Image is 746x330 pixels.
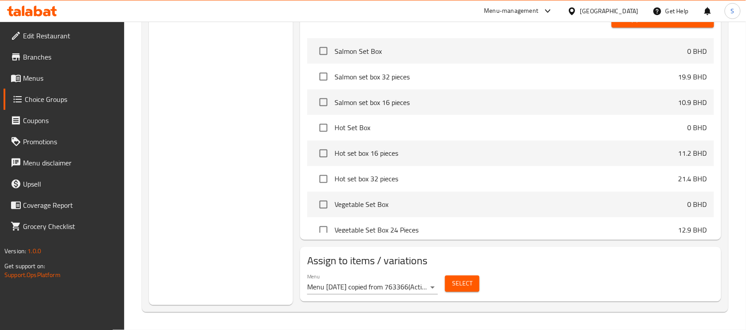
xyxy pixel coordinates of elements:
span: 1.0.0 [27,245,41,257]
span: S [731,6,735,16]
span: Salmon set box 32 pieces [335,71,678,82]
button: Select [445,276,480,292]
p: 11.2 BHD [678,148,707,159]
p: 0 BHD [688,46,707,56]
span: Add (0) items to choice group [619,14,707,25]
span: Select choice [314,93,333,112]
div: Menu [DATE] copied from 763366(Active) [307,281,438,295]
span: Select choice [314,221,333,240]
span: Menus [23,73,118,83]
span: Select choice [314,119,333,137]
span: Select choice [314,195,333,214]
span: Select choice [314,67,333,86]
span: Select choice [314,144,333,163]
p: 0 BHD [688,199,707,210]
span: Hot Set Box [335,123,688,133]
span: Grocery Checklist [23,221,118,232]
div: [GEOGRAPHIC_DATA] [580,6,639,16]
a: Branches [4,46,125,67]
a: Coverage Report [4,195,125,216]
span: Promotions [23,136,118,147]
a: Upsell [4,173,125,195]
p: 10.9 BHD [678,97,707,108]
span: Get support on: [4,260,45,272]
p: 0 BHD [688,123,707,133]
a: Menus [4,67,125,89]
a: Support.OpsPlatform [4,269,61,281]
h2: Assign to items / variations [307,254,714,268]
a: Grocery Checklist [4,216,125,237]
p: 21.4 BHD [678,174,707,184]
span: Coverage Report [23,200,118,210]
span: Vegetable Set Box [335,199,688,210]
span: Select choice [314,170,333,188]
span: Salmon Set Box [335,46,688,56]
a: Choice Groups [4,89,125,110]
span: Choice Groups [25,94,118,105]
span: Version: [4,245,26,257]
span: Vegetable Set Box 24 Pieces [335,225,678,236]
span: Edit Restaurant [23,30,118,41]
p: 19.9 BHD [678,71,707,82]
span: Hot set box 32 pieces [335,174,678,184]
a: Coupons [4,110,125,131]
span: Branches [23,52,118,62]
a: Edit Restaurant [4,25,125,46]
a: Promotions [4,131,125,152]
p: 12.9 BHD [678,225,707,236]
span: Select [452,278,472,289]
a: Menu disclaimer [4,152,125,173]
h2: Items / Choices [307,11,369,25]
div: Menu-management [484,6,539,16]
span: Coupons [23,115,118,126]
span: Hot set box 16 pieces [335,148,678,159]
label: Menu [307,274,320,279]
span: Salmon set box 16 pieces [335,97,678,108]
span: Menu disclaimer [23,157,118,168]
span: Upsell [23,179,118,189]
